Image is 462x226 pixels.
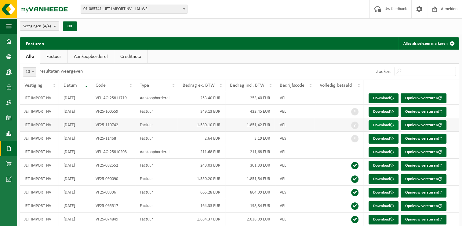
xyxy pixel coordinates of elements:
span: Bedrag incl. BTW [230,83,264,88]
td: VF25-110742 [91,118,135,132]
a: Aankoopborderel [68,50,114,64]
td: Factuur [135,105,178,118]
td: JET IMPORT NV [20,91,59,105]
button: Opnieuw versturen [401,107,446,117]
button: Opnieuw versturen [401,147,446,157]
td: Aankoopborderel [135,91,178,105]
td: VEL [275,91,315,105]
td: VF25-082552 [91,159,135,172]
a: Download [369,201,398,211]
td: VEL [275,159,315,172]
td: Factuur [135,172,178,186]
span: 01-085741 - JET IMPORT NV - LAUWE [81,5,187,13]
span: 01-085741 - JET IMPORT NV - LAUWE [81,5,187,14]
a: Download [369,174,398,184]
td: JET IMPORT NV [20,132,59,145]
span: Vestiging [24,83,42,88]
td: VES [275,186,315,199]
td: [DATE] [59,199,91,213]
td: Factuur [135,213,178,226]
td: JET IMPORT NV [20,159,59,172]
button: Opnieuw versturen [401,134,446,144]
button: Opnieuw versturen [401,201,446,211]
td: JET IMPORT NV [20,213,59,226]
td: VEL [275,172,315,186]
a: Download [369,188,398,198]
span: Code [96,83,106,88]
span: Bedrijfscode [280,83,304,88]
td: VEL-AO-25810208 [91,145,135,159]
td: VF25-065517 [91,199,135,213]
td: 2,64 EUR [178,132,225,145]
td: 249,03 EUR [178,159,225,172]
button: Opnieuw versturen [401,215,446,224]
td: 1.684,37 EUR [178,213,225,226]
td: 1.530,20 EUR [178,172,225,186]
span: Datum [64,83,77,88]
h2: Facturen [20,37,50,49]
a: Download [369,147,398,157]
td: 1.851,54 EUR [225,172,275,186]
span: Bedrag ex. BTW [183,83,215,88]
td: 1.851,42 EUR [225,118,275,132]
a: Download [369,120,398,130]
td: Factuur [135,199,178,213]
td: 804,99 EUR [225,186,275,199]
td: 253,40 EUR [225,91,275,105]
td: VF25-100559 [91,105,135,118]
td: 2.038,09 EUR [225,213,275,226]
td: Factuur [135,118,178,132]
td: VEL [275,213,315,226]
button: Alles als gelezen markeren [398,37,458,50]
td: [DATE] [59,105,91,118]
button: Vestigingen(4/4) [20,21,59,31]
td: VEL [275,118,315,132]
td: Factuur [135,132,178,145]
td: 211,68 EUR [225,145,275,159]
span: 10 [23,68,36,76]
td: JET IMPORT NV [20,118,59,132]
a: Download [369,161,398,171]
td: 253,40 EUR [178,91,225,105]
button: Opnieuw versturen [401,161,446,171]
td: VF25-074849 [91,213,135,226]
td: JET IMPORT NV [20,105,59,118]
td: 349,13 EUR [178,105,225,118]
span: Volledig betaald [320,83,352,88]
td: 422,45 EUR [225,105,275,118]
td: VEL [275,199,315,213]
td: 164,33 EUR [178,199,225,213]
td: 665,28 EUR [178,186,225,199]
td: [DATE] [59,118,91,132]
td: 3,19 EUR [225,132,275,145]
td: VF25-090090 [91,172,135,186]
td: [DATE] [59,159,91,172]
td: VEL [275,145,315,159]
td: VF25-11468 [91,132,135,145]
td: VES [275,132,315,145]
td: [DATE] [59,172,91,186]
td: VF25-09396 [91,186,135,199]
td: Aankoopborderel [135,145,178,159]
td: [DATE] [59,186,91,199]
label: resultaten weergeven [39,69,83,74]
button: Opnieuw versturen [401,174,446,184]
a: Download [369,93,398,103]
td: Factuur [135,159,178,172]
td: 301,33 EUR [225,159,275,172]
label: Zoeken: [376,69,391,74]
td: VEL-AO-25811719 [91,91,135,105]
td: JET IMPORT NV [20,199,59,213]
span: 10 [23,67,36,77]
td: JET IMPORT NV [20,172,59,186]
td: JET IMPORT NV [20,186,59,199]
button: Opnieuw versturen [401,93,446,103]
td: 198,84 EUR [225,199,275,213]
a: Alle [20,50,40,64]
td: [DATE] [59,213,91,226]
td: JET IMPORT NV [20,145,59,159]
a: Download [369,215,398,224]
td: VEL [275,105,315,118]
button: OK [63,21,77,31]
a: Download [369,134,398,144]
